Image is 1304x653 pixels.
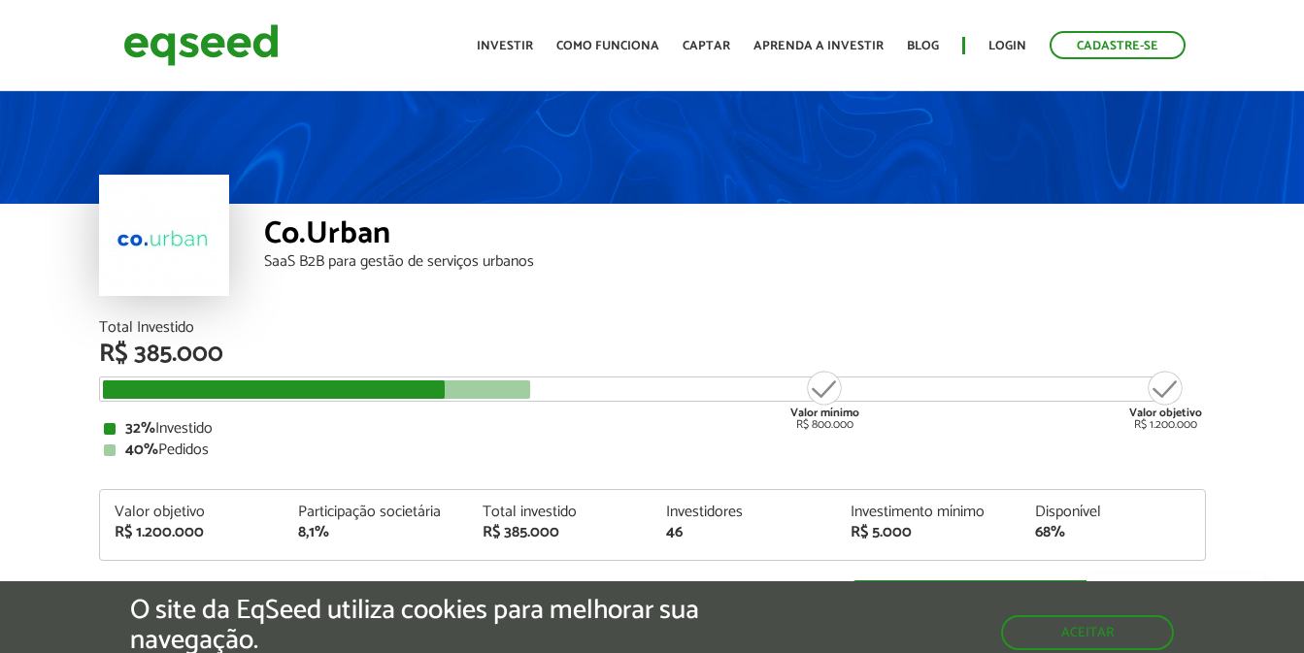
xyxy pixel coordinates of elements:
[1035,525,1190,540] div: 68%
[477,40,533,52] a: Investir
[114,580,822,599] p: Compartilhar:
[1050,31,1186,59] a: Cadastre-se
[115,525,270,540] div: R$ 1.200.000
[99,320,1206,336] div: Total Investido
[298,525,453,540] div: 8,1%
[683,40,730,52] a: Captar
[123,19,279,71] img: EqSeed
[104,421,1201,437] div: Investido
[753,40,884,52] a: Aprenda a investir
[1129,404,1202,422] strong: Valor objetivo
[988,40,1026,52] a: Login
[115,505,270,520] div: Valor objetivo
[666,505,821,520] div: Investidores
[298,505,453,520] div: Participação societária
[666,525,821,540] div: 46
[788,369,861,431] div: R$ 800.000
[851,525,1006,540] div: R$ 5.000
[851,505,1006,520] div: Investimento mínimo
[483,505,638,520] div: Total investido
[790,404,859,422] strong: Valor mínimo
[264,254,1206,270] div: SaaS B2B para gestão de serviços urbanos
[125,415,155,441] strong: 32%
[104,442,1201,458] div: Pedidos
[1035,505,1190,520] div: Disponível
[1129,369,1202,431] div: R$ 1.200.000
[1001,615,1174,650] button: Aceitar
[99,342,1206,367] div: R$ 385.000
[1087,573,1265,614] a: Fale conosco
[125,437,158,463] strong: 40%
[483,525,638,540] div: R$ 385.000
[556,40,659,52] a: Como funciona
[907,40,939,52] a: Blog
[264,218,1206,254] div: Co.Urban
